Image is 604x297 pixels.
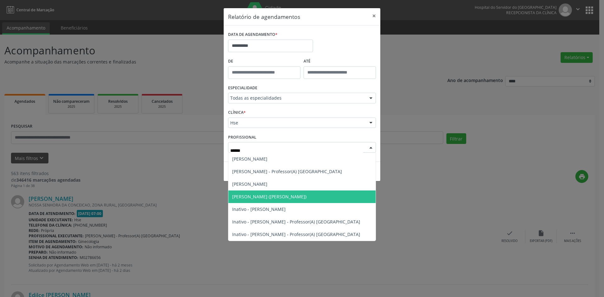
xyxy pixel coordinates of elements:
[228,83,257,93] label: ESPECIALIDADE
[230,120,363,126] span: Hse
[232,156,267,162] span: [PERSON_NAME]
[232,168,342,174] span: [PERSON_NAME] - Professor(A) [GEOGRAPHIC_DATA]
[228,30,277,40] label: DATA DE AGENDAMENTO
[228,132,256,142] label: PROFISSIONAL
[304,57,376,66] label: ATÉ
[368,8,380,24] button: Close
[232,231,360,237] span: Inativo - [PERSON_NAME] - Professor(A) [GEOGRAPHIC_DATA]
[228,57,300,66] label: De
[228,13,300,21] h5: Relatório de agendamentos
[230,95,363,101] span: Todas as especialidades
[228,108,246,118] label: CLÍNICA
[232,181,267,187] span: [PERSON_NAME]
[232,194,306,200] span: [PERSON_NAME] ([PERSON_NAME])
[232,219,360,225] span: Inativo - [PERSON_NAME] - Professor(A) [GEOGRAPHIC_DATA]
[232,206,286,212] span: Inativo - [PERSON_NAME]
